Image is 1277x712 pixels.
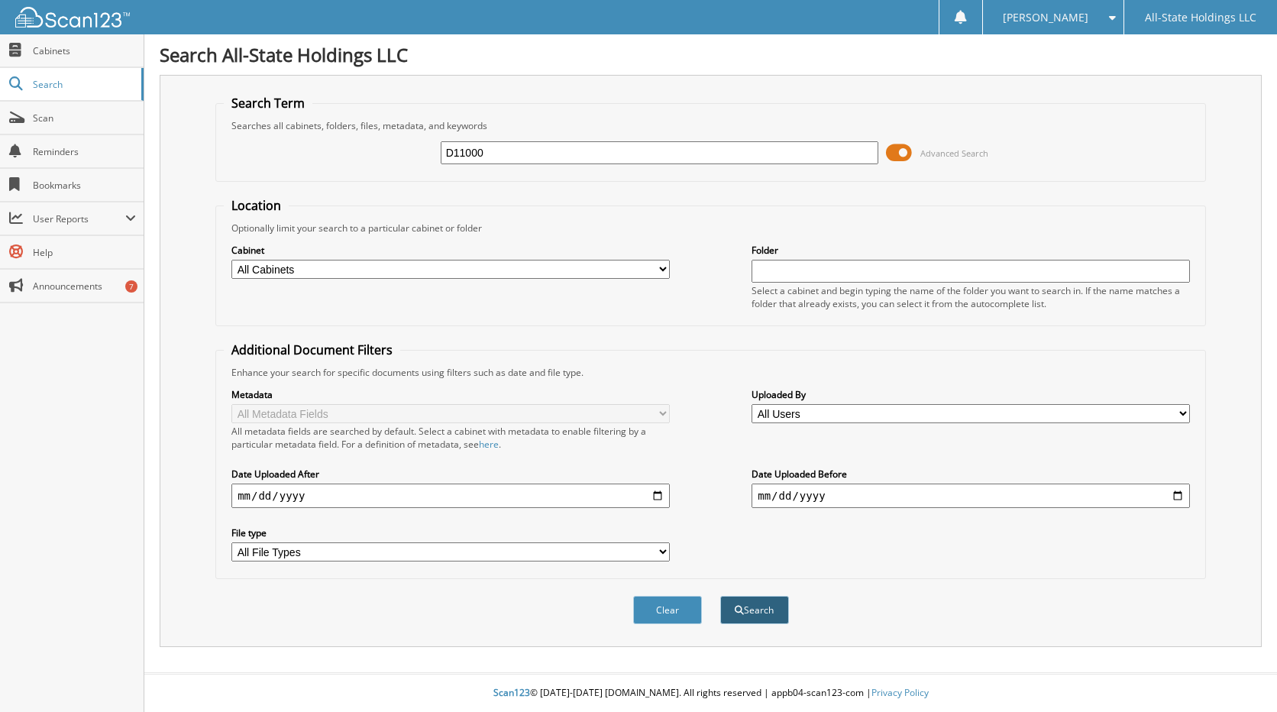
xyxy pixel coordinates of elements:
[493,686,530,699] span: Scan123
[33,44,136,57] span: Cabinets
[231,388,670,401] label: Metadata
[224,222,1198,235] div: Optionally limit your search to a particular cabinet or folder
[231,526,670,539] label: File type
[33,280,136,293] span: Announcements
[479,438,499,451] a: here
[33,145,136,158] span: Reminders
[33,78,134,91] span: Search
[33,212,125,225] span: User Reports
[33,246,136,259] span: Help
[15,7,130,28] img: scan123-logo-white.svg
[752,484,1190,508] input: end
[33,112,136,125] span: Scan
[752,388,1190,401] label: Uploaded By
[144,675,1277,712] div: © [DATE]-[DATE] [DOMAIN_NAME]. All rights reserved | appb04-scan123-com |
[231,244,670,257] label: Cabinet
[752,284,1190,310] div: Select a cabinet and begin typing the name of the folder you want to search in. If the name match...
[224,341,400,358] legend: Additional Document Filters
[720,596,789,624] button: Search
[160,42,1262,67] h1: Search All-State Holdings LLC
[871,686,929,699] a: Privacy Policy
[231,484,670,508] input: start
[231,425,670,451] div: All metadata fields are searched by default. Select a cabinet with metadata to enable filtering b...
[752,244,1190,257] label: Folder
[224,95,312,112] legend: Search Term
[224,366,1198,379] div: Enhance your search for specific documents using filters such as date and file type.
[1003,13,1088,22] span: [PERSON_NAME]
[1145,13,1256,22] span: All-State Holdings LLC
[224,119,1198,132] div: Searches all cabinets, folders, files, metadata, and keywords
[224,197,289,214] legend: Location
[752,468,1190,481] label: Date Uploaded Before
[33,179,136,192] span: Bookmarks
[920,147,988,159] span: Advanced Search
[231,468,670,481] label: Date Uploaded After
[633,596,702,624] button: Clear
[125,280,137,293] div: 7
